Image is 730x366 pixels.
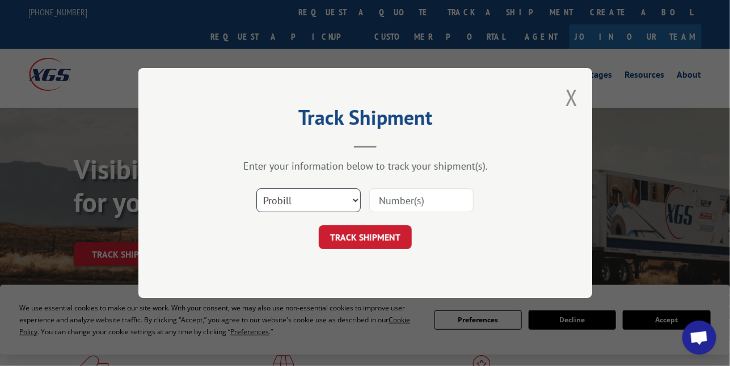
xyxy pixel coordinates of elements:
[566,82,578,112] button: Close modal
[369,188,474,212] input: Number(s)
[319,225,412,249] button: TRACK SHIPMENT
[195,110,535,131] h2: Track Shipment
[682,321,716,355] div: Open chat
[195,159,535,173] div: Enter your information below to track your shipment(s).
